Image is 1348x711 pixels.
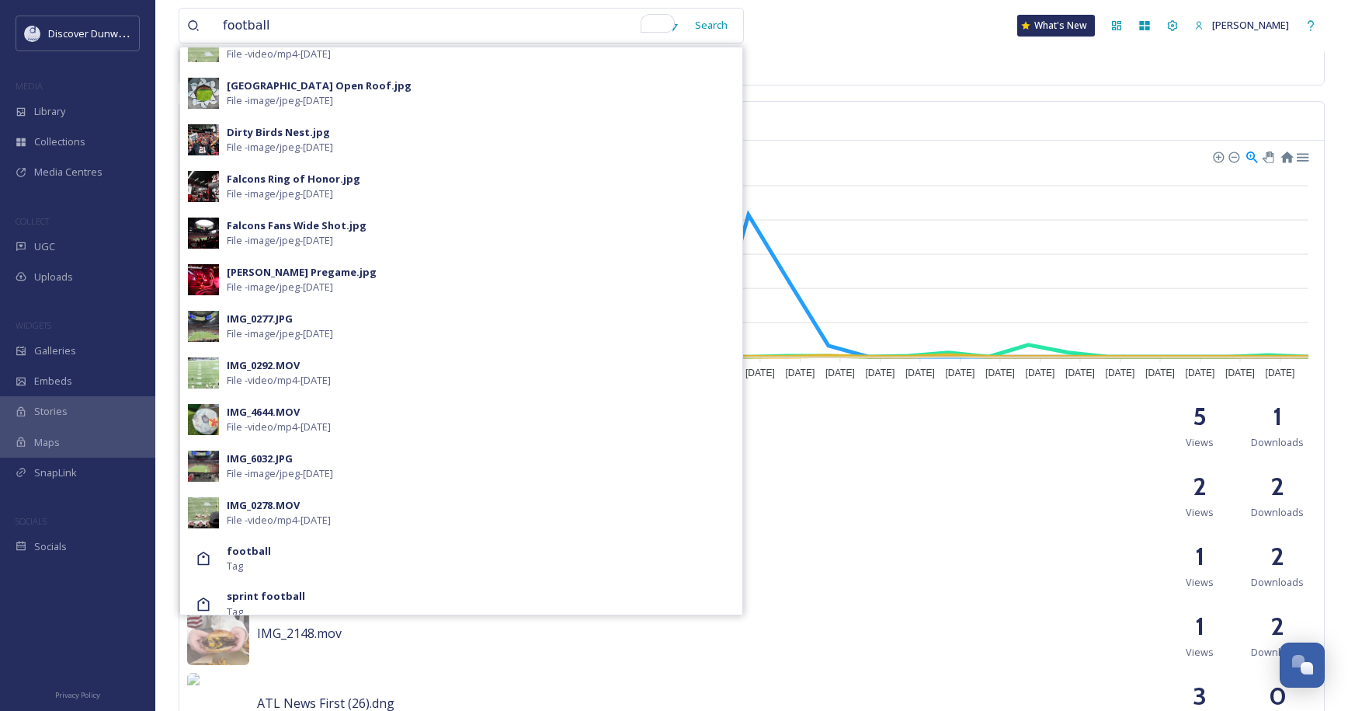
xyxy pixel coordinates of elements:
[1145,368,1175,378] tspan: [DATE]
[1225,368,1255,378] tspan: [DATE]
[34,404,68,419] span: Stories
[227,358,300,373] div: IMG_0292.MOV
[946,368,975,378] tspan: [DATE]
[985,368,1015,378] tspan: [DATE]
[227,47,331,61] span: File - video/mp4 - [DATE]
[187,603,249,665] img: a326fae6-0add-47d2-8c7f-facb9018c18f.jpg
[1212,151,1223,162] div: Zoom In
[1295,149,1308,162] div: Menu
[1270,468,1284,505] h2: 2
[1280,149,1293,162] div: Reset Zoom
[1273,398,1282,435] h2: 1
[16,319,51,331] span: WIDGETS
[1195,608,1204,645] h2: 1
[227,172,360,186] div: Falcons Ring of Honor.jpg
[1251,645,1304,660] span: Downloads
[55,690,100,700] span: Privacy Policy
[55,685,100,703] a: Privacy Policy
[16,215,49,227] span: COLLECT
[1193,468,1207,505] h2: 2
[825,368,855,378] tspan: [DATE]
[34,343,76,358] span: Galleries
[188,497,219,528] img: 8cf2d3d9-4f61-408e-8af0-87f6f2d67bf4.jpg
[227,373,331,388] span: File - video/mp4 - [DATE]
[1263,152,1272,161] div: Panning
[188,171,219,202] img: af952c30-7409-4a51-ba1e-bb5c44dbe0b1.jpg
[1251,575,1304,590] span: Downloads
[1245,149,1258,162] div: Selection Zoom
[227,125,330,140] div: Dirty Birds Nest.jpg
[215,9,659,43] input: To enrich screen reader interactions, please activate Accessibility in Grammarly extension settings
[1270,538,1284,575] h2: 2
[1270,608,1284,645] h2: 2
[1186,645,1214,660] span: Views
[1193,398,1207,435] h2: 5
[34,104,65,119] span: Library
[257,625,342,642] span: IMG_2148.mov
[188,451,219,482] img: 4179e5e4-e6cd-4e8f-bef2-c0eb7e448f87.jpg
[1186,575,1214,590] span: Views
[1026,368,1055,378] tspan: [DATE]
[227,312,293,326] div: IMG_0277.JPG
[188,404,219,435] img: 23a1fc06-7d24-413f-8c50-f5a6c5b9cb1a.jpg
[227,405,300,420] div: IMG_4644.MOV
[227,420,331,434] span: File - video/mp4 - [DATE]
[227,265,377,280] div: [PERSON_NAME] Pregame.jpg
[227,451,293,466] div: IMG_6032.JPG
[227,233,333,248] span: File - image/jpeg - [DATE]
[188,311,219,342] img: 3d443e7a-7546-4fda-9f07-24052d0183ee.jpg
[34,539,67,554] span: Socials
[1195,538,1204,575] h2: 1
[1017,15,1095,37] a: What's New
[227,280,333,295] span: File - image/jpeg - [DATE]
[188,78,219,109] img: b9ba816b-4b2c-44ba-bf83-86964ef6df10.jpg
[34,465,77,480] span: SnapLink
[16,80,43,92] span: MEDIA
[34,270,73,284] span: Uploads
[227,544,271,558] strong: football
[1186,435,1214,450] span: Views
[188,264,219,295] img: 62ca3548-8397-4f29-a7aa-c021ddd2e598.jpg
[786,368,815,378] tspan: [DATE]
[1065,368,1095,378] tspan: [DATE]
[25,26,40,41] img: 696246f7-25b9-4a35-beec-0db6f57a4831.png
[1266,368,1295,378] tspan: [DATE]
[905,368,935,378] tspan: [DATE]
[34,134,85,149] span: Collections
[227,466,333,481] span: File - image/jpeg - [DATE]
[34,239,55,254] span: UGC
[1280,643,1325,688] button: Open Chat
[1251,435,1304,450] span: Downloads
[188,124,219,155] img: 22e82216-c3c5-4106-874c-7170662e9932.jpg
[227,218,367,233] div: Falcons Fans Wide Shot.jpg
[227,605,243,619] span: Tag
[1186,505,1214,520] span: Views
[34,165,102,179] span: Media Centres
[1251,505,1304,520] span: Downloads
[188,357,219,389] img: 41a774f6-31b4-4391-be4e-981aba5090dc.jpg
[227,559,243,573] span: Tag
[227,78,412,93] div: [GEOGRAPHIC_DATA] Open Roof.jpg
[34,435,60,450] span: Maps
[227,186,333,201] span: File - image/jpeg - [DATE]
[1186,10,1297,40] a: [PERSON_NAME]
[227,513,331,528] span: File - video/mp4 - [DATE]
[188,218,219,249] img: 998a7a6d-b55b-411c-8aca-d558d1681002.jpg
[1212,18,1289,32] span: [PERSON_NAME]
[227,93,333,108] span: File - image/jpeg - [DATE]
[227,140,333,155] span: File - image/jpeg - [DATE]
[1186,368,1215,378] tspan: [DATE]
[1106,368,1135,378] tspan: [DATE]
[227,326,333,341] span: File - image/jpeg - [DATE]
[866,368,895,378] tspan: [DATE]
[227,589,305,603] strong: sprint football
[48,26,141,40] span: Discover Dunwoody
[1228,151,1239,162] div: Zoom Out
[687,10,735,40] div: Search
[745,368,775,378] tspan: [DATE]
[16,515,47,527] span: SOCIALS
[34,374,72,389] span: Embeds
[227,498,300,513] div: IMG_0278.MOV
